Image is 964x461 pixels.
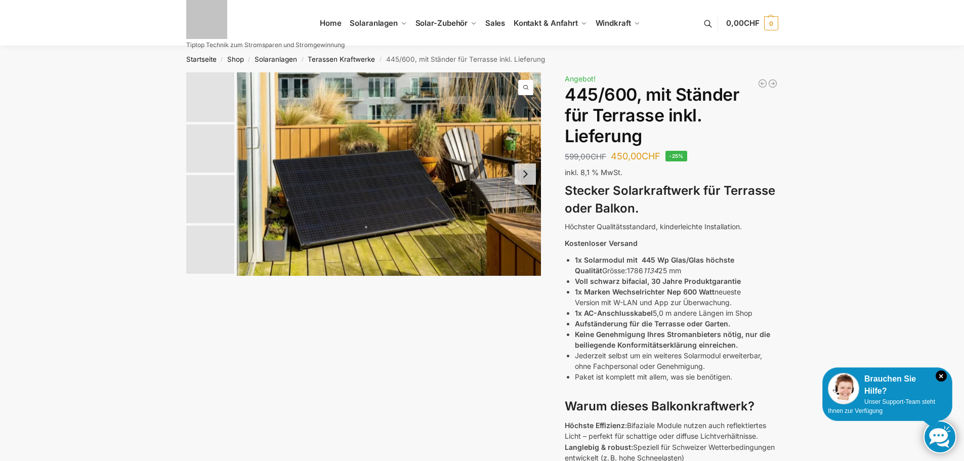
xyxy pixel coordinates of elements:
span: Windkraft [596,18,631,28]
p: Tiptop Technik zum Stromsparen und Stromgewinnung [186,42,345,48]
li: neueste Version mit W-LAN und App zur Überwachung. [575,286,778,308]
strong: Höchste Effizienz: [565,421,627,430]
strong: 1x Marken Wechselrichter Nep 600 Watt [575,287,715,296]
img: Solar Panel im edlen Schwarz mit Ständer [237,72,541,275]
img: Anschlusskabel-3meter [186,226,234,274]
a: Solar-Zubehör [411,1,481,46]
p: Höchster Qualitätsstandard, kinderleichte Installation. [565,221,778,232]
strong: Warum dieses Balkonkraftwerk? [565,399,755,413]
span: Sales [485,18,506,28]
span: Unser Support-Team steht Ihnen zur Verfügung [828,398,935,414]
strong: 1x Solarmodul mit 445 Wp Glas/Glas höchste Qualität [575,256,734,275]
h1: 445/600, mit Ständer für Terrasse inkl. Lieferung [565,85,778,146]
a: Windkraft [591,1,644,46]
strong: Langlebig & robust: [565,443,633,451]
a: Kontakt & Anfahrt [509,1,591,46]
a: Sales [481,1,509,46]
span: -25% [665,151,687,161]
span: Kontakt & Anfahrt [514,18,578,28]
a: Terassen Kraftwerke [308,55,375,63]
bdi: 599,00 [565,152,606,161]
span: CHF [642,151,660,161]
a: Solaranlagen [255,55,297,63]
strong: Kostenloser Versand [565,239,638,247]
span: / [244,56,255,64]
strong: Stecker Solarkraftwerk für Terrasse oder Balkon. [565,183,775,216]
img: Solar Panel im edlen Schwarz mit Ständer [186,124,234,173]
span: / [217,56,227,64]
li: 5,0 m andere Längen im Shop [575,308,778,318]
img: ✅ [565,420,565,420]
li: Jederzeit selbst um ein weiteres Solarmodul erweiterbar, ohne Fachpersonal oder Genehmigung. [575,350,778,371]
strong: 30 Jahre Produktgarantie [651,277,741,285]
img: ✅ [565,441,565,442]
span: CHF [744,18,760,28]
img: Customer service [828,373,859,404]
span: Solaranlagen [350,18,398,28]
bdi: 450,00 [611,151,660,161]
span: 0,00 [726,18,759,28]
span: inkl. 8,1 % MwSt. [565,168,622,177]
span: / [375,56,386,64]
strong: Voll schwarz bifacial, [575,277,649,285]
a: Balkonkraftwerk 445/600Watt, Wand oder Flachdachmontage. inkl. Lieferung [758,78,768,89]
nav: Breadcrumb [168,46,796,72]
i: Schließen [936,370,947,382]
em: 1134 [643,266,658,275]
button: Next slide [515,163,536,185]
img: H2c172fe1dfc145729fae6a5890126e09w.jpg_960x960_39c920dd-527c-43d8-9d2f-57e1d41b5fed_1445x [186,175,234,223]
a: 0,00CHF 0 [726,8,778,38]
div: Brauchen Sie Hilfe? [828,373,947,397]
span: 0 [764,16,778,30]
strong: 1x AC-Anschlusskabel [575,309,653,317]
span: Angebot! [565,74,596,83]
a: Shop [227,55,244,63]
li: Paket ist komplett mit allem, was sie benötigen. [575,371,778,382]
span: / [297,56,308,64]
a: Solaranlagen [346,1,411,46]
a: Startseite [186,55,217,63]
span: CHF [591,152,606,161]
img: Solar Panel im edlen Schwarz mit Ständer [186,72,234,122]
strong: Aufständerung für die Terrasse oder Garten. [575,319,730,328]
strong: Keine Genehmigung Ihres Stromanbieters nötig, nur die beiliegende Konformitätserklärung einreichen. [575,330,770,349]
a: 890/600 Watt bificiales Balkonkraftwerk mit 1 kWh smarten Speicher [768,78,778,89]
span: Solar-Zubehör [415,18,468,28]
a: Solar Panel im edlen Schwarz mit Ständer2WP8TCY scaled scaled scaled [237,72,541,275]
li: Grösse: [575,255,778,276]
span: 1786 25 mm [627,266,681,275]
